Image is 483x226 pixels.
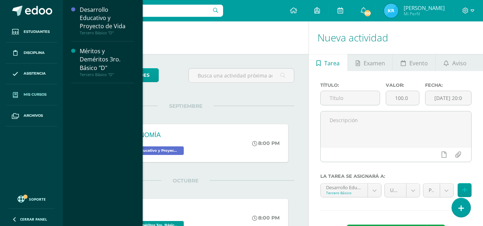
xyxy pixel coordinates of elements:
span: Unidad 4 [390,184,401,197]
label: Fecha: [425,82,472,88]
span: Archivos [24,113,43,119]
h1: Nueva actividad [317,21,474,54]
label: Título: [320,82,380,88]
span: Examen [364,55,385,72]
span: Estudiantes [24,29,50,35]
a: Soporte [9,194,54,204]
a: Parcial (0.0%) [423,184,453,197]
a: Desarrollo Educativo y Proyecto de Vida 'D'Tercero Básico [321,184,381,197]
span: Tarea [324,55,340,72]
div: Tercero Básico "D" [80,72,134,77]
input: Puntos máximos [386,91,419,105]
span: Mi Perfil [404,11,445,17]
div: Desarrollo Educativo y Proyecto de Vida [80,6,134,30]
img: be13f67023aa944e3e6963fba8af65d1.png [384,4,398,18]
a: Tarea [309,54,348,71]
div: 8:00 PM [252,215,280,221]
span: Desarrollo Educativo y Proyecto de Vida 'D' [112,146,184,155]
a: Asistencia [6,64,57,85]
a: Estudiantes [6,21,57,42]
label: Valor: [386,82,419,88]
label: La tarea se asignará a: [320,174,472,179]
input: Busca un usuario... [68,5,223,17]
div: GASTRONOMÍA [112,131,186,139]
div: Méritos y Deméritos 3ro. Básico "D" [80,47,134,72]
span: Mis cursos [24,92,46,97]
a: Méritos y Deméritos 3ro. Básico "D"Tercero Básico "D" [80,47,134,77]
a: Desarrollo Educativo y Proyecto de VidaTercero Básico "D" [80,6,134,35]
a: Unidad 4 [385,184,420,197]
span: SEPTIEMBRE [158,103,214,109]
div: Conducta [112,206,186,214]
span: Cerrar panel [20,217,47,222]
span: Evento [409,55,428,72]
a: Archivos [6,105,57,126]
span: Parcial (0.0%) [429,184,434,197]
div: Tercero Básico [326,190,363,195]
a: Evento [393,54,435,71]
a: Aviso [436,54,474,71]
h1: Actividades [72,21,300,54]
span: Aviso [452,55,467,72]
span: Asistencia [24,71,46,76]
input: Título [321,91,380,105]
a: Examen [348,54,393,71]
a: Mis cursos [6,84,57,105]
a: Disciplina [6,42,57,64]
input: Fecha de entrega [425,91,471,105]
div: Tercero Básico "D" [80,30,134,35]
div: Desarrollo Educativo y Proyecto de Vida 'D' [326,184,363,190]
span: 100 [364,9,371,17]
span: Disciplina [24,50,45,56]
div: 8:00 PM [252,140,280,146]
span: [PERSON_NAME] [404,4,445,11]
input: Busca una actividad próxima aquí... [189,69,294,82]
span: OCTUBRE [161,177,210,184]
span: Soporte [29,197,46,202]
